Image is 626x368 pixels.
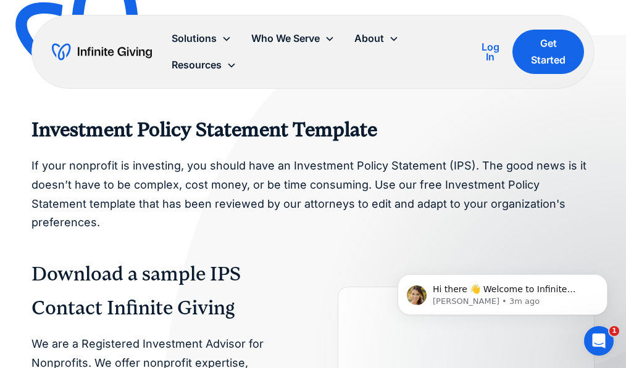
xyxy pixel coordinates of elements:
h2: Contact Infinite Giving [31,296,288,320]
h3: Download a sample IPS [31,262,595,287]
div: Who We Serve [241,25,344,52]
span: 1 [609,326,619,336]
div: About [344,25,409,52]
div: Who We Serve [251,30,320,47]
strong: Investment Policy Statement Template [31,118,377,141]
div: Solutions [162,25,241,52]
div: Log In [478,42,503,62]
div: About [354,30,384,47]
a: Log In [478,39,503,64]
iframe: Intercom live chat [584,326,614,356]
p: If your nonprofit is investing, you should have an Investment Policy Statement (IPS). The good ne... [31,157,595,232]
a: Get Started [512,30,584,74]
a: home [52,42,152,62]
div: Resources [172,57,222,73]
div: Solutions [172,30,217,47]
iframe: Intercom notifications message [379,248,626,335]
div: Resources [162,52,246,78]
